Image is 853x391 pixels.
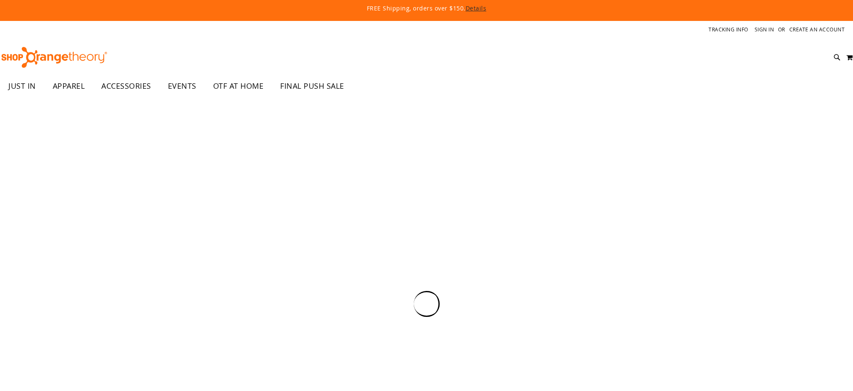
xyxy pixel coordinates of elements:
[93,77,160,96] a: ACCESSORIES
[272,77,353,96] a: FINAL PUSH SALE
[168,77,196,95] span: EVENTS
[160,77,205,96] a: EVENTS
[205,77,272,96] a: OTF AT HOME
[8,77,36,95] span: JUST IN
[175,4,678,13] p: FREE Shipping, orders over $150.
[466,4,487,12] a: Details
[101,77,151,95] span: ACCESSORIES
[53,77,85,95] span: APPAREL
[789,26,845,33] a: Create an Account
[44,77,93,96] a: APPAREL
[280,77,344,95] span: FINAL PUSH SALE
[213,77,264,95] span: OTF AT HOME
[709,26,748,33] a: Tracking Info
[755,26,774,33] a: Sign In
